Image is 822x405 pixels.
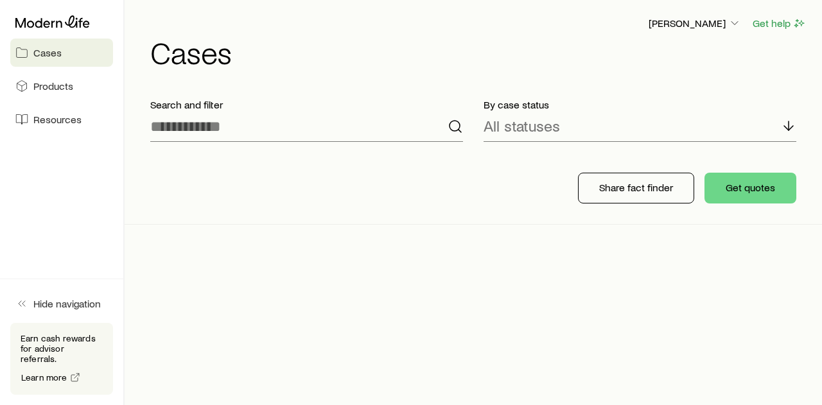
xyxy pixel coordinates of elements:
[704,173,796,203] button: Get quotes
[33,80,73,92] span: Products
[33,113,82,126] span: Resources
[578,173,694,203] button: Share fact finder
[21,333,103,364] p: Earn cash rewards for advisor referrals.
[649,17,741,30] p: [PERSON_NAME]
[10,72,113,100] a: Products
[33,297,101,310] span: Hide navigation
[21,373,67,382] span: Learn more
[10,105,113,134] a: Resources
[10,39,113,67] a: Cases
[484,117,560,135] p: All statuses
[33,46,62,59] span: Cases
[752,16,807,31] button: Get help
[150,37,807,67] h1: Cases
[484,98,796,111] p: By case status
[150,98,463,111] p: Search and filter
[648,16,742,31] button: [PERSON_NAME]
[10,323,113,395] div: Earn cash rewards for advisor referrals.Learn more
[10,289,113,318] button: Hide navigation
[599,181,673,194] p: Share fact finder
